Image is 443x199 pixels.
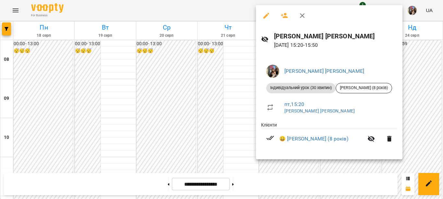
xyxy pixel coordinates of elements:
[284,108,355,113] a: [PERSON_NAME] [PERSON_NAME]
[336,83,392,93] div: [PERSON_NAME] (8 років)
[266,85,336,91] span: Індивідуальний урок (30 хвилин)
[266,134,274,142] svg: Візит сплачено
[336,85,392,91] span: [PERSON_NAME] (8 років)
[279,135,348,143] a: 😀 [PERSON_NAME] (8 років)
[261,122,397,152] ul: Клієнти
[266,65,279,78] img: 497ea43cfcb3904c6063eaf45c227171.jpeg
[274,31,397,41] h6: [PERSON_NAME] [PERSON_NAME]
[274,41,397,49] p: [DATE] 15:20 - 15:50
[284,101,304,107] a: пт , 15:20
[284,68,364,74] a: [PERSON_NAME] [PERSON_NAME]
